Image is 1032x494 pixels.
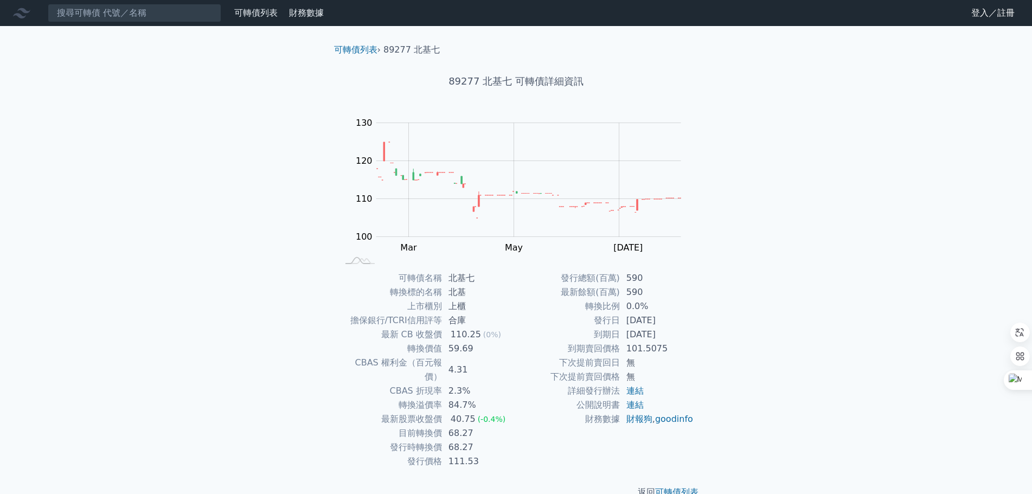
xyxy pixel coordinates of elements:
td: CBAS 權利金（百元報價） [338,356,442,384]
tspan: 100 [356,232,373,242]
td: 擔保銀行/TCRI信用評等 [338,313,442,328]
td: 59.69 [442,342,516,356]
td: 財務數據 [516,412,620,426]
td: 北基 [442,285,516,299]
div: 110.25 [448,328,483,342]
td: 下次提前賣回日 [516,356,620,370]
tspan: 110 [356,194,373,204]
a: 登入／註冊 [963,4,1023,22]
tspan: 120 [356,156,373,166]
td: 101.5075 [620,342,694,356]
td: 111.53 [442,454,516,469]
td: 上櫃 [442,299,516,313]
td: 68.27 [442,426,516,440]
td: 下次提前賣回價格 [516,370,620,384]
td: 無 [620,356,694,370]
td: 到期賣回價格 [516,342,620,356]
td: 北基七 [442,271,516,285]
td: 目前轉換價 [338,426,442,440]
td: 可轉債名稱 [338,271,442,285]
h1: 89277 北基七 可轉債詳細資訊 [325,74,707,89]
tspan: 130 [356,118,373,128]
td: 68.27 [442,440,516,454]
a: goodinfo [655,414,693,424]
td: 無 [620,370,694,384]
a: 連結 [626,386,644,396]
tspan: [DATE] [613,242,643,253]
span: (0%) [483,330,501,339]
span: (-0.4%) [478,415,506,424]
td: 最新 CB 收盤價 [338,328,442,342]
tspan: Mar [400,242,417,253]
td: 發行價格 [338,454,442,469]
a: 財務數據 [289,8,324,18]
a: 可轉債列表 [234,8,278,18]
a: 財報狗 [626,414,652,424]
td: 轉換標的名稱 [338,285,442,299]
td: 4.31 [442,356,516,384]
td: 合庫 [442,313,516,328]
td: 發行總額(百萬) [516,271,620,285]
g: Chart [350,118,697,253]
td: 發行時轉換價 [338,440,442,454]
li: › [334,43,381,56]
td: 最新股票收盤價 [338,412,442,426]
td: 590 [620,285,694,299]
td: 上市櫃別 [338,299,442,313]
iframe: Chat Widget [978,442,1032,494]
td: 到期日 [516,328,620,342]
td: 轉換價值 [338,342,442,356]
td: 0.0% [620,299,694,313]
a: 連結 [626,400,644,410]
td: 公開說明書 [516,398,620,412]
td: 590 [620,271,694,285]
td: 轉換比例 [516,299,620,313]
li: 89277 北基七 [383,43,440,56]
td: [DATE] [620,328,694,342]
div: 聊天小工具 [978,442,1032,494]
input: 搜尋可轉債 代號／名稱 [48,4,221,22]
td: 最新餘額(百萬) [516,285,620,299]
td: CBAS 折現率 [338,384,442,398]
td: 2.3% [442,384,516,398]
a: 可轉債列表 [334,44,377,55]
div: 40.75 [448,412,478,426]
td: 發行日 [516,313,620,328]
td: 詳細發行辦法 [516,384,620,398]
td: 轉換溢價率 [338,398,442,412]
td: , [620,412,694,426]
tspan: May [505,242,523,253]
td: [DATE] [620,313,694,328]
td: 84.7% [442,398,516,412]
